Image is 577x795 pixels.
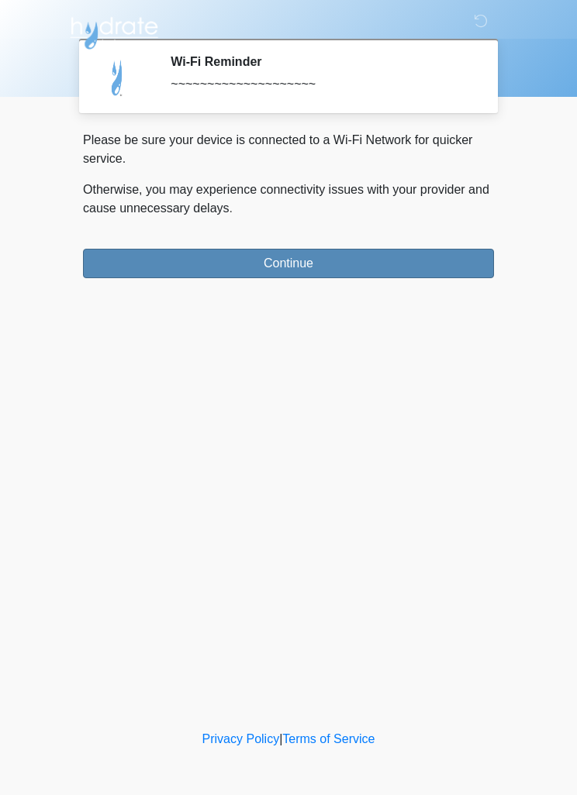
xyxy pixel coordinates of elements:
[95,54,141,101] img: Agent Avatar
[83,181,494,218] p: Otherwise, you may experience connectivity issues with your provider and cause unnecessary delays
[279,732,282,745] a: |
[282,732,375,745] a: Terms of Service
[83,131,494,168] p: Please be sure your device is connected to a Wi-Fi Network for quicker service.
[171,75,471,94] div: ~~~~~~~~~~~~~~~~~~~~
[83,249,494,278] button: Continue
[230,201,233,215] span: .
[67,12,161,50] img: Hydrate IV Bar - Scottsdale Logo
[202,732,280,745] a: Privacy Policy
